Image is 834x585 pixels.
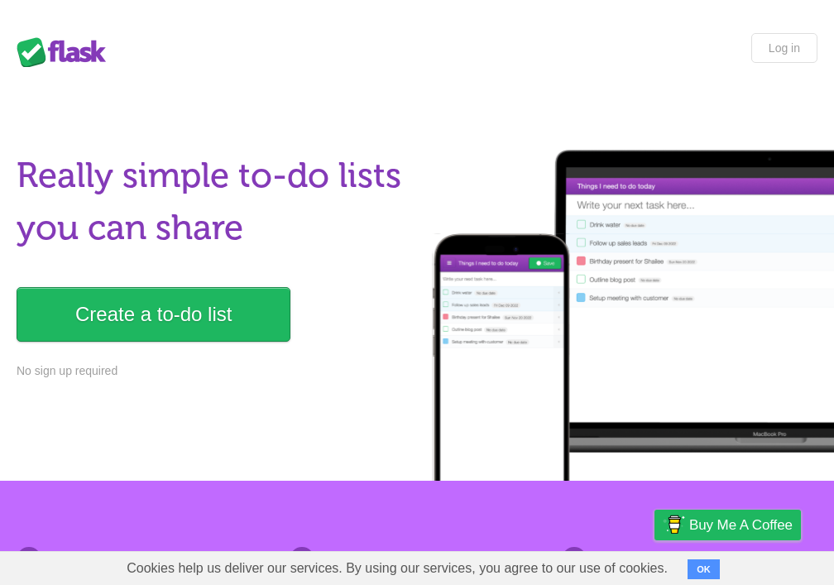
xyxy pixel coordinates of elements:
h1: Really simple to-do lists you can share [17,150,409,254]
span: Buy me a coffee [689,511,793,539]
h2: No sign up. Nothing to install. [17,547,272,569]
h2: Share lists with ease. [290,547,545,569]
a: Create a to-do list [17,287,290,342]
p: No sign up required [17,362,409,380]
img: Buy me a coffee [663,511,685,539]
span: Cookies help us deliver our services. By using our services, you agree to our use of cookies. [110,552,684,585]
button: OK [688,559,720,579]
div: Flask Lists [17,37,116,67]
h2: Access from any device. [562,547,817,569]
a: Log in [751,33,817,63]
a: Buy me a coffee [654,510,801,540]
